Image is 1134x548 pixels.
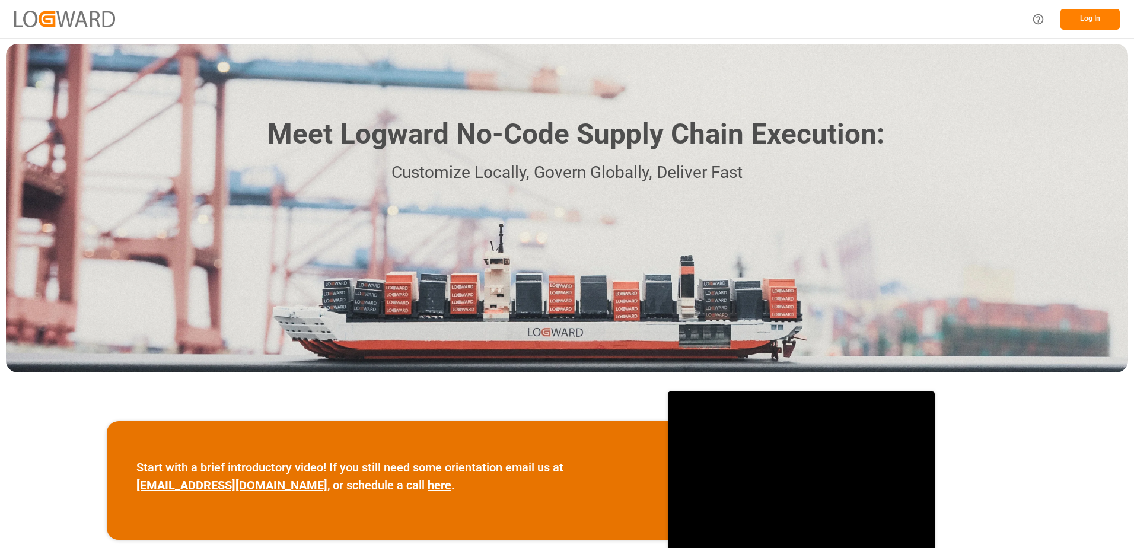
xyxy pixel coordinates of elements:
a: here [428,478,451,492]
button: Log In [1060,9,1120,30]
p: Customize Locally, Govern Globally, Deliver Fast [250,160,884,186]
img: Logward_new_orange.png [14,11,115,27]
p: Start with a brief introductory video! If you still need some orientation email us at , or schedu... [136,458,638,494]
button: Help Center [1025,6,1052,33]
a: [EMAIL_ADDRESS][DOMAIN_NAME] [136,478,327,492]
h1: Meet Logward No-Code Supply Chain Execution: [267,113,884,155]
